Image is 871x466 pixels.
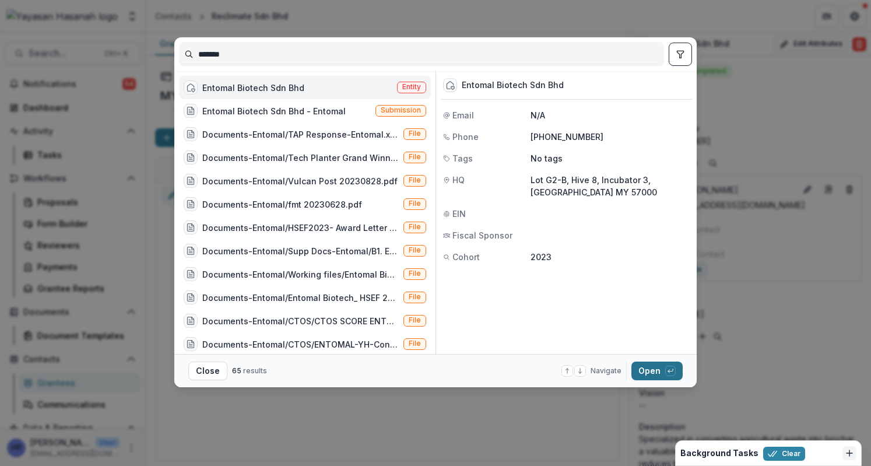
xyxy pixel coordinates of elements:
button: toggle filters [669,43,692,66]
div: Entomal Biotech Sdn Bhd - Entomal [202,105,346,117]
span: File [409,293,421,301]
button: Open [631,362,683,380]
span: File [409,223,421,231]
span: File [409,269,421,278]
p: No tags [531,152,563,164]
p: [PHONE_NUMBER] [531,131,690,143]
span: File [409,129,421,138]
div: Documents-Entomal/CTOS/CTOS SCORE ENTOMAL.pdf [202,315,399,327]
span: Email [452,109,474,121]
span: Phone [452,131,479,143]
span: File [409,246,421,254]
div: Documents-Entomal/Working files/Entomal Biotech_[DATE].pdf [202,268,399,281]
span: File [409,316,421,324]
button: Clear [763,447,805,461]
span: File [409,339,421,348]
div: Documents-Entomal/Entomal Biotech_ HSEF 2023.pdf [202,292,399,304]
span: Tags [452,152,473,164]
h2: Background Tasks [680,449,758,458]
div: Documents-Entomal/Supp Docs-Entomal/B1. Entomal Biotech - Audited Financial Statements 2022.pdf [202,245,399,257]
button: Close [188,362,227,380]
p: N/A [531,109,690,121]
div: Documents-Entomal/CTOS/ENTOMAL-YH-Consent-Form_CTOS_CCRIS_SMEScore.pdf [202,338,399,351]
span: Submission [381,106,421,114]
div: Documents-Entomal/fmt 20230628.pdf [202,198,362,211]
span: EIN [452,208,466,220]
span: results [243,366,267,375]
div: Entomal Biotech Sdn Bhd [202,82,304,94]
div: Documents-Entomal/Vulcan Post 20230828.pdf [202,175,398,187]
p: Lot G2-B, Hive 8, Incubator 3, [GEOGRAPHIC_DATA] MY 57000 [531,174,690,198]
span: Entity [402,83,421,91]
span: HQ [452,174,465,186]
span: Fiscal Sponsor [452,229,512,241]
span: File [409,199,421,208]
p: 2023 [531,251,690,263]
div: Documents-Entomal/TAP Response-Entomal.xlsx [202,128,399,141]
button: Dismiss [842,446,856,460]
span: 65 [232,366,241,375]
div: Documents-Entomal/HSEF2023- Award Letter (Entomal).pdf [202,222,399,234]
span: Cohort [452,251,480,263]
span: File [409,176,421,184]
span: File [409,153,421,161]
span: Navigate [591,366,621,376]
div: Documents-Entomal/Tech Planter Grand Winner_20230720.pdf [202,152,399,164]
div: Entomal Biotech Sdn Bhd [462,80,564,90]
